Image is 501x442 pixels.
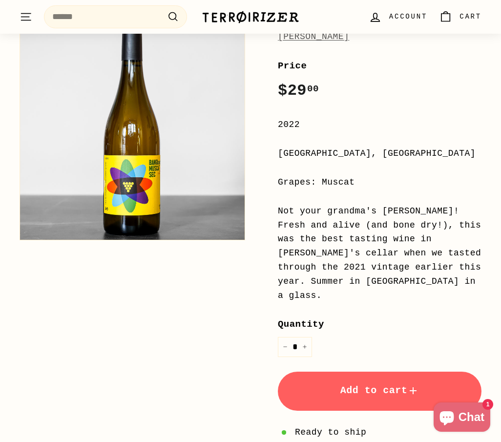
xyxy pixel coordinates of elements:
span: Ready to ship [295,425,366,440]
span: $29 [278,82,319,100]
div: 2022 [278,118,481,132]
inbox-online-store-chat: Shopify online store chat [431,402,493,434]
a: Account [363,2,433,31]
label: Price [278,59,481,73]
a: [PERSON_NAME] [278,32,349,42]
span: Cart [459,11,481,22]
a: Cart [433,2,487,31]
div: Not your grandma's [PERSON_NAME]! Fresh and alive (and bone dry!), this was the best tasting wine... [278,204,481,303]
div: Grapes: Muscat [278,175,481,189]
button: Add to cart [278,372,481,411]
label: Quantity [278,317,481,332]
button: Reduce item quantity by one [278,337,292,357]
div: [GEOGRAPHIC_DATA], [GEOGRAPHIC_DATA] [278,147,481,161]
input: quantity [278,337,312,357]
sup: 00 [307,84,319,94]
span: Add to cart [340,385,419,396]
button: Increase item quantity by one [297,337,312,357]
span: Account [389,11,427,22]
